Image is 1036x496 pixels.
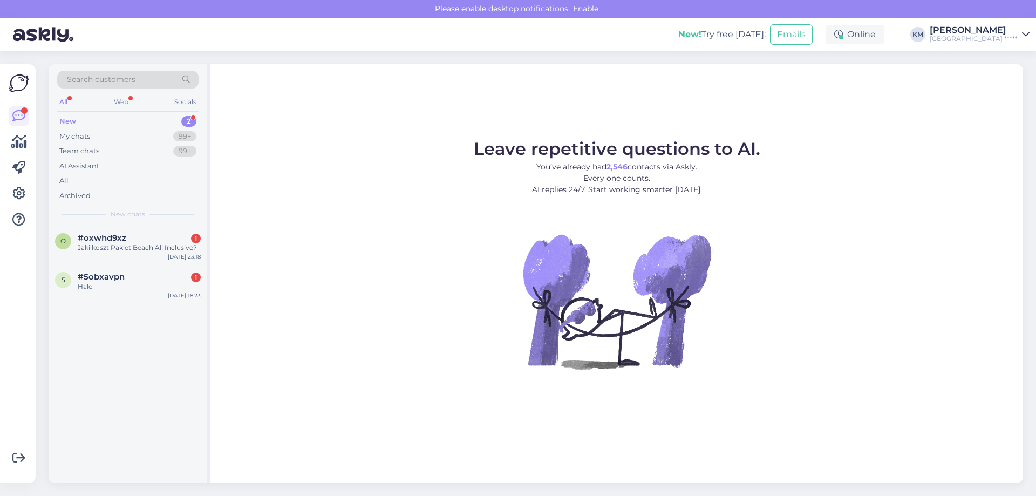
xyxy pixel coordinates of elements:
div: New [59,116,76,127]
div: [PERSON_NAME] [930,26,1018,35]
div: Web [112,95,131,109]
span: o [60,237,66,245]
button: Emails [770,24,813,45]
div: 99+ [173,146,196,157]
div: 99+ [173,131,196,142]
div: Jaki koszt Pakiet Beach All Inclusive? [78,243,201,253]
div: 1 [191,273,201,282]
div: Archived [59,191,91,201]
b: 2,546 [606,162,628,172]
span: Leave repetitive questions to AI. [474,138,760,159]
span: Search customers [67,74,135,85]
img: Askly Logo [9,73,29,93]
div: Team chats [59,146,99,157]
span: 5 [62,276,65,284]
span: Enable [570,4,602,13]
div: KM [910,27,925,42]
b: New! [678,29,701,39]
div: Try free [DATE]: [678,28,766,41]
div: [DATE] 23:18 [168,253,201,261]
span: #5obxavpn [78,272,125,282]
div: All [59,175,69,186]
div: AI Assistant [59,161,99,172]
p: You’ve already had contacts via Askly. Every one counts. AI replies 24/7. Start working smarter [... [474,161,760,195]
span: #oxwhd9xz [78,233,126,243]
div: Online [826,25,884,44]
div: My chats [59,131,90,142]
div: [DATE] 18:23 [168,291,201,300]
span: New chats [111,209,145,219]
img: No Chat active [520,204,714,398]
div: 2 [181,116,196,127]
a: [PERSON_NAME][GEOGRAPHIC_DATA] ***** [930,26,1030,43]
div: All [57,95,70,109]
div: Halo [78,282,201,291]
div: 1 [191,234,201,243]
div: Socials [172,95,199,109]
